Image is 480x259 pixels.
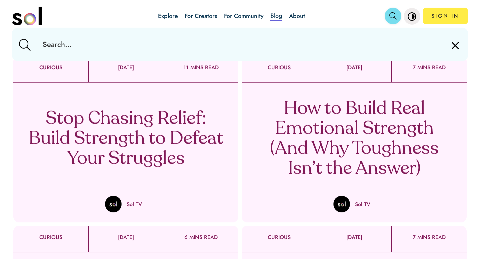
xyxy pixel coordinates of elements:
[423,8,468,24] a: SIGN IN
[163,65,238,71] p: 11 MINS READ
[13,234,88,240] p: CURIOUS
[242,65,317,71] p: CURIOUS
[37,28,443,61] input: Search...
[158,12,178,20] a: Explore
[392,65,467,71] p: 7 MINS READ
[89,234,163,240] p: [DATE]
[224,12,264,20] a: For Community
[127,200,142,208] p: Sol TV
[289,12,305,20] a: About
[89,65,163,71] p: [DATE]
[355,200,370,208] p: Sol TV
[12,7,42,25] img: logo
[317,234,392,240] p: [DATE]
[392,234,467,240] p: 7 MINS READ
[28,109,224,169] p: Stop Chasing Relief: Build Strength to Defeat Your Struggles
[163,234,238,240] p: 6 MINS READ
[256,99,453,179] p: How to Build Real Emotional Strength (And Why Toughness Isn’t the Answer)
[12,4,468,28] nav: main navigation
[242,234,317,240] p: CURIOUS
[13,65,88,71] p: CURIOUS
[317,65,392,71] p: [DATE]
[185,12,217,20] a: For Creators
[270,11,282,21] a: Blog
